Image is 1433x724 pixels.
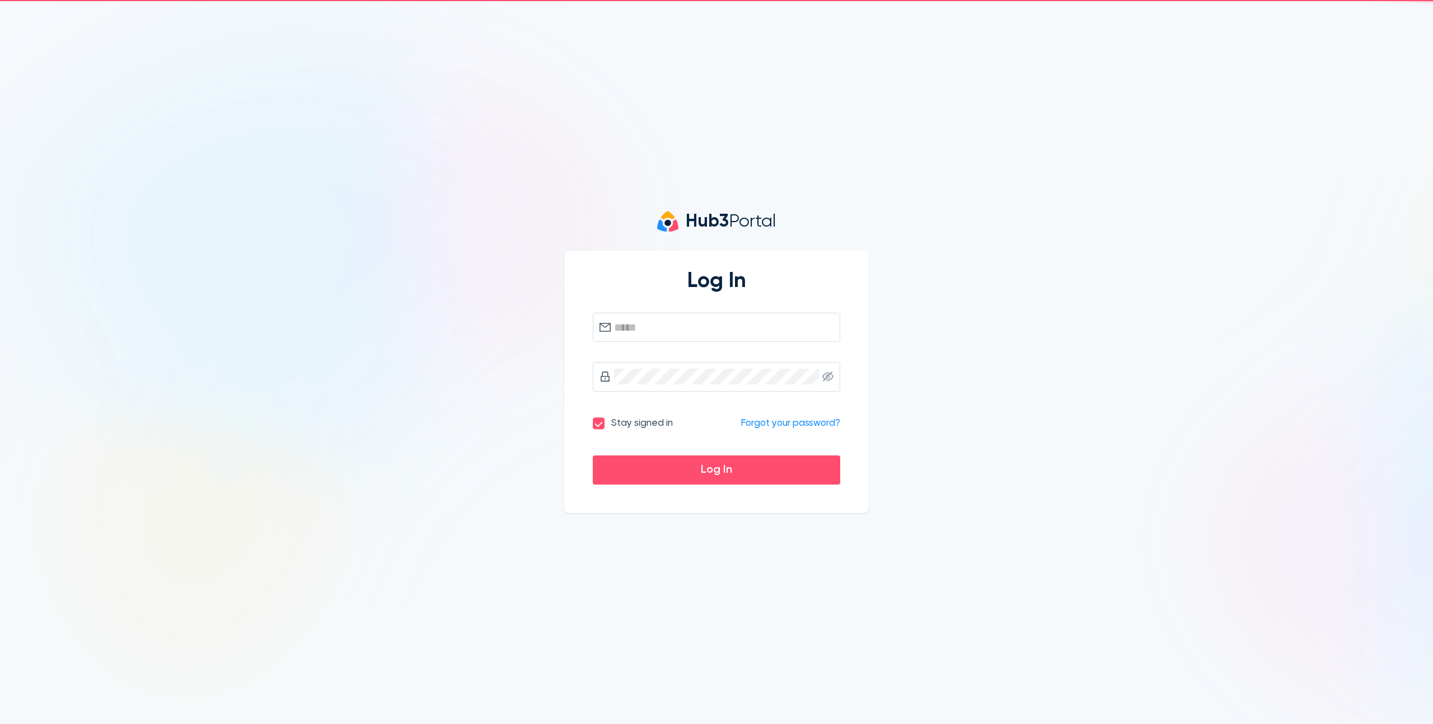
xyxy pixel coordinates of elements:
a: Hub3Portal [657,211,775,232]
div: Hub3 [686,213,776,231]
span: lock [600,371,611,382]
h2: Log In [593,270,840,294]
a: Forgot your password? [741,416,840,431]
span: eye-invisible [822,371,833,382]
span: Portal [729,213,776,231]
button: Log In [593,455,840,485]
span: mail [600,322,611,333]
span: Log In [701,462,732,478]
span: Stay signed in [605,416,680,431]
